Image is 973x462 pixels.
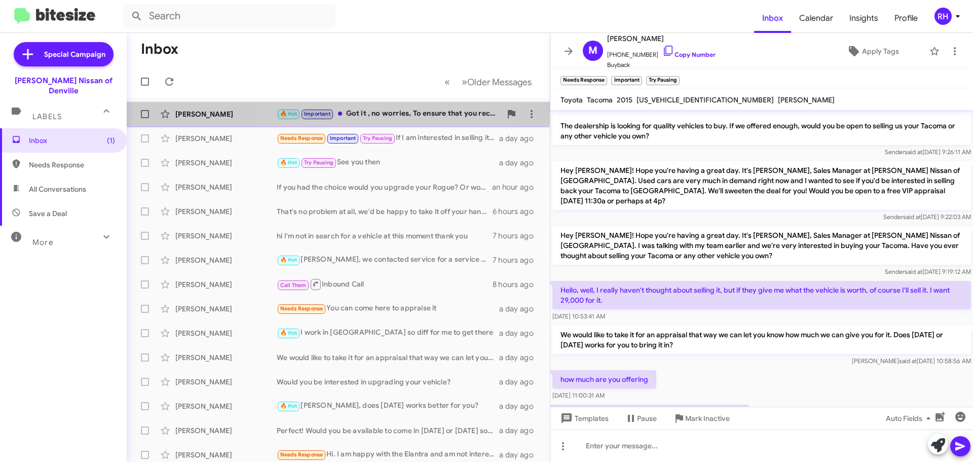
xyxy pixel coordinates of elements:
[883,213,971,221] span: Sender [DATE] 9:22:03 AM
[791,4,841,33] a: Calendar
[560,95,583,104] span: Toyota
[330,135,356,141] span: Important
[123,4,335,28] input: Search
[905,148,922,156] span: said at
[499,158,542,168] div: a day ago
[934,8,952,25] div: RH
[277,231,493,241] div: hi I'm not in search for a vehicle at this moment thank you
[685,409,730,428] span: Mark Inactive
[277,449,499,460] div: Hi. I am happy with the Elantra and am not interested in selling
[607,60,716,70] span: Buyback
[277,206,493,217] div: That's no problem at all, we'd be happy to take it off your hands, can you drive it here [DATE]? ...
[175,231,277,241] div: [PERSON_NAME]
[820,42,924,60] button: Apply Tags
[29,160,115,170] span: Needs Response
[493,231,542,241] div: 7 hours ago
[29,135,115,146] span: Inbox
[304,159,333,166] span: Try Pausing
[280,282,307,289] span: Call Them
[926,8,962,25] button: RH
[552,405,749,423] p: If I am interested in selling it, I will let you know the date.
[277,303,499,314] div: You can come here to appraise it
[280,159,297,166] span: 🔥 Hot
[277,327,499,339] div: I work in [GEOGRAPHIC_DATA] so diff for me to get there
[499,377,542,387] div: a day ago
[456,72,538,92] button: Next
[499,133,542,144] div: a day ago
[277,278,493,291] div: Inbound Call
[662,51,716,58] a: Copy Number
[499,450,542,460] div: a day ago
[607,45,716,60] span: [PHONE_NUMBER]
[754,4,791,33] span: Inbox
[493,206,542,217] div: 6 hours ago
[277,425,499,436] div: Perfect! Would you be available to come in [DATE] or [DATE] so we can be able to appraise your ve...
[499,328,542,338] div: a day ago
[363,135,392,141] span: Try Pausing
[175,450,277,460] div: [PERSON_NAME]
[617,95,632,104] span: 2015
[552,86,971,145] p: Hi [PERSON_NAME] this is [PERSON_NAME], Sales Manager at [PERSON_NAME] Nissan of [GEOGRAPHIC_DATA...
[499,425,542,436] div: a day ago
[175,206,277,217] div: [PERSON_NAME]
[175,182,277,192] div: [PERSON_NAME]
[175,401,277,411] div: [PERSON_NAME]
[862,42,899,60] span: Apply Tags
[277,182,492,192] div: If you had the choice would you upgrade your Rogue? Or would you be looking to get into another m...
[905,268,922,275] span: said at
[587,95,613,104] span: Tacoma
[885,268,971,275] span: Sender [DATE] 9:19:12 AM
[499,352,542,363] div: a day ago
[277,400,499,412] div: [PERSON_NAME], does [DATE] works better for you?
[175,109,277,119] div: [PERSON_NAME]
[552,281,971,309] p: Hello, well, I really haven't thought about selling it, but if they give me what the vehicle is w...
[175,279,277,290] div: [PERSON_NAME]
[277,254,493,266] div: [PERSON_NAME], we contacted service for a service appointment
[552,392,605,399] span: [DATE] 11:00:31 AM
[637,95,774,104] span: [US_VEHICLE_IDENTIFICATION_NUMBER]
[277,377,499,387] div: Would you be interested in upgrading your vehicle?
[899,357,917,365] span: said at
[29,184,86,194] span: All Conversations
[32,238,53,247] span: More
[903,213,921,221] span: said at
[277,132,499,144] div: If I am interested in selling it, I will let you know the date.
[175,328,277,338] div: [PERSON_NAME]
[280,403,297,409] span: 🔥 Hot
[493,279,542,290] div: 8 hours ago
[637,409,657,428] span: Pause
[841,4,886,33] a: Insights
[280,257,297,263] span: 🔥 Hot
[499,304,542,314] div: a day ago
[588,43,597,59] span: M
[617,409,665,428] button: Pause
[560,76,607,85] small: Needs Response
[499,401,542,411] div: a day ago
[665,409,738,428] button: Mark Inactive
[611,76,642,85] small: Important
[607,32,716,45] span: [PERSON_NAME]
[646,76,680,85] small: Try Pausing
[778,95,835,104] span: [PERSON_NAME]
[558,409,609,428] span: Templates
[444,76,450,88] span: «
[280,305,323,312] span: Needs Response
[175,158,277,168] div: [PERSON_NAME]
[175,133,277,144] div: [PERSON_NAME]
[304,111,330,117] span: Important
[886,409,934,428] span: Auto Fields
[29,208,67,219] span: Save a Deal
[885,148,971,156] span: Sender [DATE] 9:26:11 AM
[852,357,971,365] span: [PERSON_NAME] [DATE] 10:58:56 AM
[886,4,926,33] a: Profile
[552,161,971,210] p: Hey [PERSON_NAME]! Hope you're having a great day. It's [PERSON_NAME], Sales Manager at [PERSON_N...
[467,77,532,88] span: Older Messages
[552,312,605,320] span: [DATE] 10:53:41 AM
[280,451,323,458] span: Needs Response
[878,409,943,428] button: Auto Fields
[493,255,542,265] div: 7 hours ago
[438,72,456,92] button: Previous
[492,182,542,192] div: an hour ago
